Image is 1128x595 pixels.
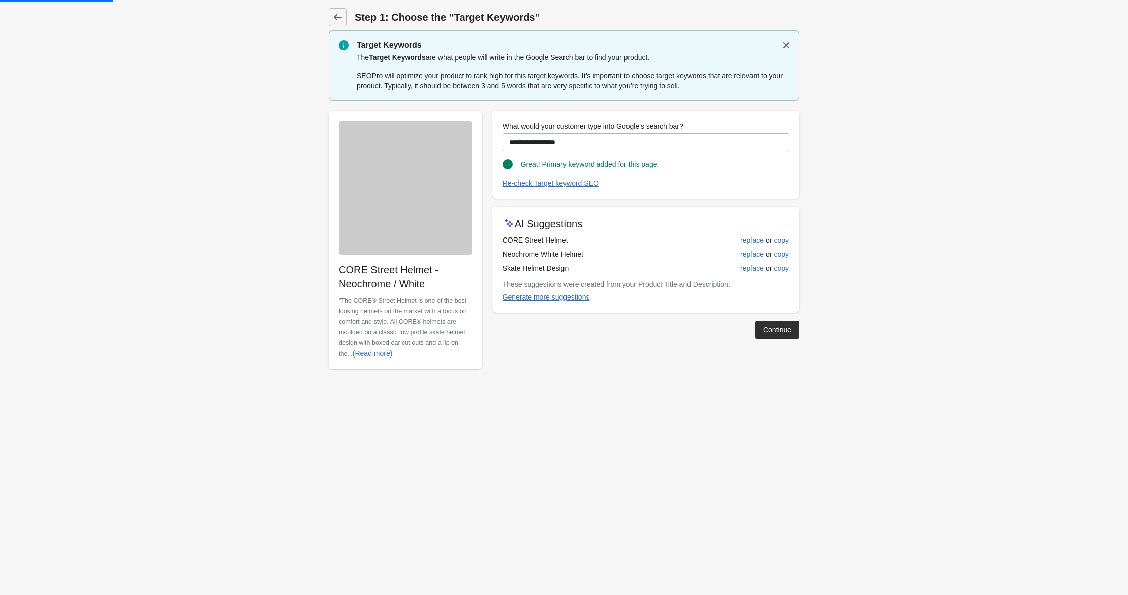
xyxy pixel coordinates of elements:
span: Great! Primary keyword added for this page. [521,160,659,168]
td: Skate Helmet Design [503,261,684,275]
div: replace [740,250,764,258]
span: These suggestions were created from your Product Title and Description. [503,280,730,288]
p: Target Keywords [357,39,789,51]
button: copy [770,259,793,277]
button: copy [770,231,793,249]
span: or [764,263,774,273]
td: CORE Street Helmet [503,233,684,247]
div: Generate more suggestions [503,293,590,301]
span: SEOPro will optimize your product to rank high for this target keywords. It’s important to choose... [357,72,783,90]
span: The are what people will write in the Google Search bar to find your product. [357,53,649,62]
button: Re-check Target keyword SEO [498,174,603,192]
div: replace [740,236,764,244]
button: copy [770,245,793,263]
button: Generate more suggestions [498,288,594,306]
span: Target Keywords [369,53,426,62]
button: (Read more) [349,344,397,363]
p: CORE Street Helmet - Neochrome / White [339,263,472,291]
button: Continue [755,321,799,339]
div: (Read more) [353,349,393,358]
div: Re-check Target keyword SEO [503,179,599,187]
span: "The CORE® Street Helmet is one of the best looking helmets on the market with a focus on comfort... [339,297,467,358]
button: replace [736,245,768,263]
p: AI Suggestions [515,217,583,231]
div: Continue [763,326,791,334]
div: copy [774,264,789,272]
button: replace [736,231,768,249]
td: Neochrome White Helmet [503,247,684,261]
div: replace [740,264,764,272]
h1: Step 1: Choose the “Target Keywords” [355,10,799,24]
span: or [764,249,774,259]
label: What would your customer type into Google's search bar? [503,121,683,131]
button: replace [736,259,768,277]
div: copy [774,236,789,244]
span: or [764,235,774,245]
div: copy [774,250,789,258]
